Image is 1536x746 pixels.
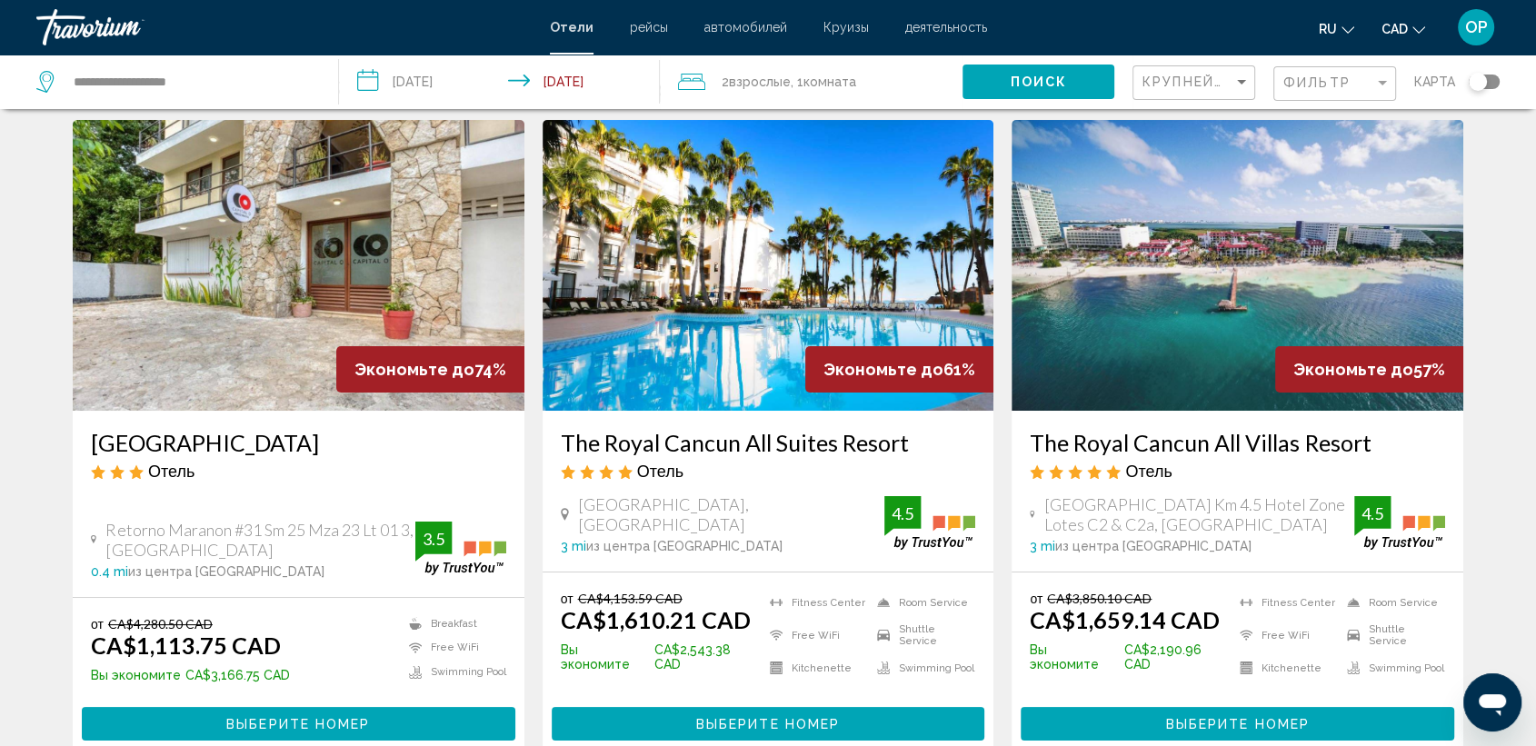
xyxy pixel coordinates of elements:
img: trustyou-badge.svg [415,522,506,575]
div: 4.5 [1354,502,1391,524]
span: из центра [GEOGRAPHIC_DATA] [128,564,324,579]
del: CA$3,850.10 CAD [1047,591,1152,606]
span: Экономьте до [823,360,943,379]
div: 4.5 [884,502,921,524]
img: trustyou-badge.svg [1354,496,1445,550]
span: [GEOGRAPHIC_DATA] Km 4.5 Hotel Zone Lotes C2 & C2a, [GEOGRAPHIC_DATA] [1044,494,1354,534]
ins: CA$1,659.14 CAD [1030,606,1220,633]
span: 2 [722,69,791,94]
span: из центра [GEOGRAPHIC_DATA] [1055,539,1252,553]
span: от [1030,591,1042,606]
div: 57% [1275,346,1463,393]
p: CA$2,543.38 CAD [561,642,761,671]
li: Shuttle Service [868,623,975,647]
a: Круизы [823,20,869,35]
span: Retorno Maranon #31 Sm 25 Mza 23 Lt 01 3, [GEOGRAPHIC_DATA] [105,520,414,560]
span: OP [1465,18,1488,36]
span: Фильтр [1283,75,1351,90]
li: Swimming Pool [1338,656,1445,680]
li: Swimming Pool [400,664,506,680]
div: 61% [805,346,993,393]
span: [GEOGRAPHIC_DATA], [GEOGRAPHIC_DATA] [578,494,885,534]
span: 3 mi [1030,539,1055,553]
a: Travorium [36,9,532,45]
a: Выберите номер [82,711,515,731]
a: Выберите номер [1021,711,1454,731]
img: trustyou-badge.svg [884,496,975,550]
span: Отель [148,461,194,481]
button: Travelers: 2 adults, 0 children [660,55,962,109]
img: Hotel image [543,120,994,411]
span: Отель [637,461,683,481]
span: от [91,616,104,632]
li: Shuttle Service [1338,623,1445,647]
li: Breakfast [400,616,506,632]
button: Поиск [962,65,1114,98]
a: The Royal Cancun All Villas Resort [1030,429,1445,456]
a: [GEOGRAPHIC_DATA] [91,429,506,456]
span: Крупнейшие сбережения [1142,75,1360,89]
button: Change language [1319,15,1354,42]
li: Room Service [868,591,975,614]
span: Вы экономите [1030,642,1119,671]
iframe: Кнопка запуска окна обмена сообщениями [1463,673,1521,731]
li: Swimming Pool [868,656,975,680]
button: Filter [1273,65,1396,103]
li: Free WiFi [761,623,868,647]
li: Kitchenette [1231,656,1338,680]
span: Выберите номер [696,717,840,731]
a: Отели [550,20,593,35]
div: 74% [336,346,524,393]
a: автомобилей [704,20,787,35]
img: Hotel image [1012,120,1463,411]
li: Free WiFi [1231,623,1338,647]
span: Выберите номер [1165,717,1309,731]
p: CA$3,166.75 CAD [91,668,290,682]
button: Check-in date: Nov 1, 2025 Check-out date: Nov 8, 2025 [339,55,660,109]
del: CA$4,280.50 CAD [108,616,213,632]
span: 3 mi [561,539,586,553]
span: ru [1319,22,1337,36]
button: Toggle map [1455,74,1500,90]
span: Вы экономите [91,668,181,682]
span: из центра [GEOGRAPHIC_DATA] [586,539,783,553]
span: Поиск [1010,75,1067,90]
button: Change currency [1381,15,1425,42]
li: Kitchenette [761,656,868,680]
li: Room Service [1338,591,1445,614]
mat-select: Sort by [1142,75,1250,91]
span: карта [1414,69,1455,94]
li: Fitness Center [1231,591,1338,614]
span: Комната [803,75,856,89]
ins: CA$1,113.75 CAD [91,632,281,659]
li: Free WiFi [400,641,506,656]
div: 3.5 [415,528,452,550]
span: CAD [1381,22,1408,36]
p: CA$2,190.96 CAD [1030,642,1230,671]
a: рейсы [630,20,668,35]
span: Вы экономите [561,642,650,671]
button: User Menu [1452,8,1500,46]
span: , 1 [791,69,856,94]
a: деятельность [905,20,987,35]
span: Экономьте до [354,360,474,379]
span: от [561,591,574,606]
a: The Royal Cancun All Suites Resort [561,429,976,456]
a: Выберите номер [552,711,985,731]
span: Отель [1125,461,1172,481]
div: 5 star Hotel [1030,461,1445,481]
div: 3 star Hotel [91,461,506,481]
li: Fitness Center [761,591,868,614]
span: 0.4 mi [91,564,128,579]
span: Взрослые [729,75,791,89]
